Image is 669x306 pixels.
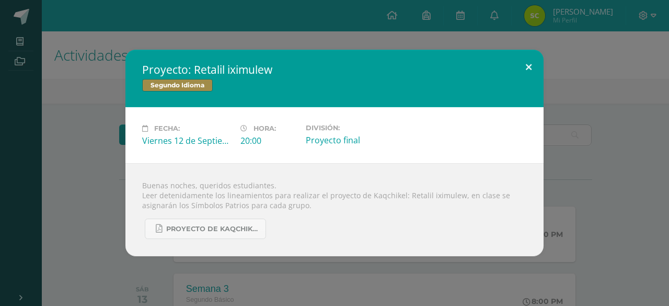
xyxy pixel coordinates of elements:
div: Proyecto final [306,134,396,146]
div: Viernes 12 de Septiembre [142,135,232,146]
button: Close (Esc) [514,50,544,85]
a: Proyecto de Kaqchikel IV Unidad Secundaria.pdf [145,219,266,239]
h2: Proyecto: Retalil iximulew [142,62,527,77]
div: 20:00 [240,135,297,146]
div: Buenas noches, queridos estudiantes. Leer detenidamente los lineamientos para realizar el proyect... [125,163,544,256]
span: Fecha: [154,124,180,132]
span: Hora: [253,124,276,132]
label: División: [306,124,396,132]
span: Proyecto de Kaqchikel IV Unidad Secundaria.pdf [166,225,260,233]
span: Segundo Idioma [142,79,213,92]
